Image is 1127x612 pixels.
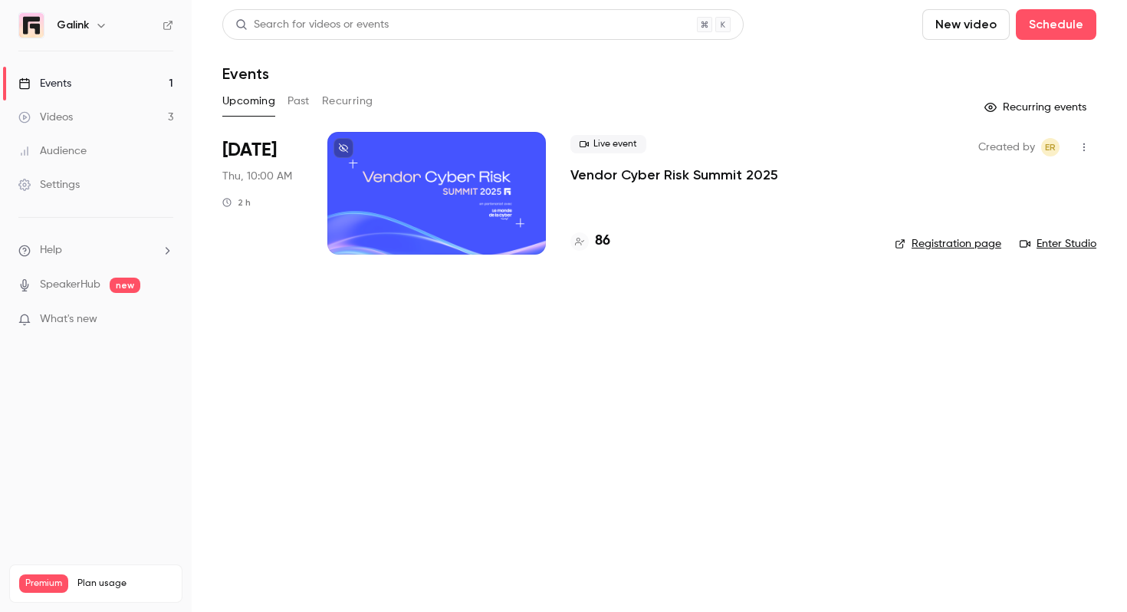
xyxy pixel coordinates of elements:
[19,13,44,38] img: Galink
[235,17,389,33] div: Search for videos or events
[978,138,1035,156] span: Created by
[18,177,80,192] div: Settings
[1020,236,1096,252] a: Enter Studio
[222,132,303,255] div: Oct 2 Thu, 10:00 AM (Europe/Paris)
[1041,138,1060,156] span: Etienne Retout
[40,242,62,258] span: Help
[18,242,173,258] li: help-dropdown-opener
[1016,9,1096,40] button: Schedule
[40,311,97,327] span: What's new
[222,169,292,184] span: Thu, 10:00 AM
[570,166,778,184] a: Vendor Cyber Risk Summit 2025
[18,76,71,91] div: Events
[1045,138,1056,156] span: ER
[595,231,610,252] h4: 86
[922,9,1010,40] button: New video
[155,313,173,327] iframe: Noticeable Trigger
[222,64,269,83] h1: Events
[570,135,646,153] span: Live event
[222,138,277,163] span: [DATE]
[40,277,100,293] a: SpeakerHub
[570,231,610,252] a: 86
[978,95,1096,120] button: Recurring events
[110,278,140,293] span: new
[57,18,89,33] h6: Galink
[287,89,310,114] button: Past
[222,89,275,114] button: Upcoming
[18,110,73,125] div: Videos
[895,236,1001,252] a: Registration page
[19,574,68,593] span: Premium
[18,143,87,159] div: Audience
[322,89,373,114] button: Recurring
[222,196,251,209] div: 2 h
[77,577,172,590] span: Plan usage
